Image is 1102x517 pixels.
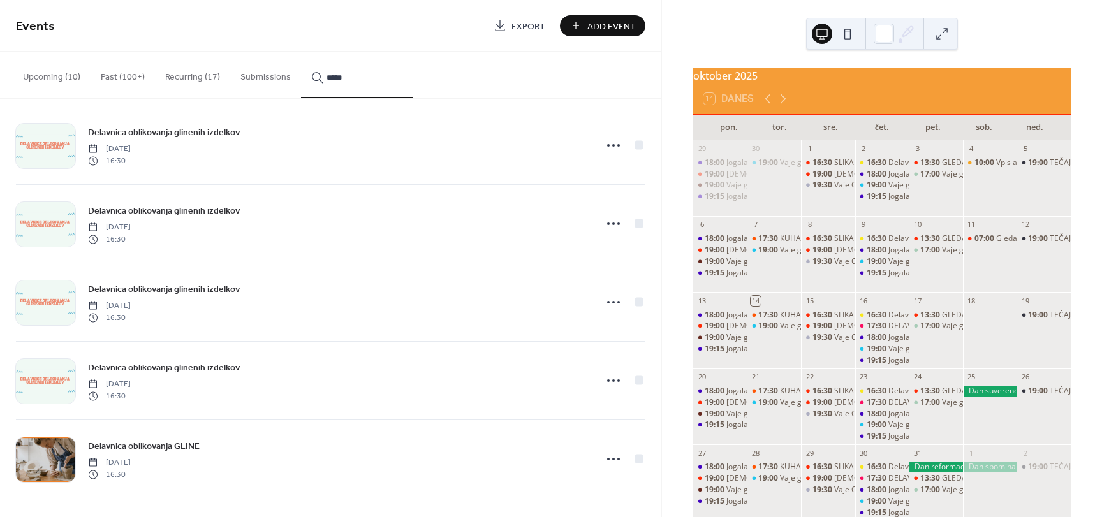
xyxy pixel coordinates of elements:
[834,409,941,419] div: Vaje Country plesalne skupine
[747,233,801,244] div: KUHARSKE DELAVNICE ZA OSNOVNOŠOLCE
[859,448,869,458] div: 30
[705,321,726,331] span: 19:00
[758,386,780,397] span: 17:30
[705,245,726,256] span: 19:00
[726,473,830,484] div: [DEMOGRAPHIC_DATA] tenis
[967,372,976,382] div: 25
[855,344,909,354] div: Vaje gledališke skupine
[705,386,726,397] span: 18:00
[805,220,814,229] div: 8
[909,310,963,321] div: GLEDALIŠKA SKUPINA ZA MLADE
[812,386,834,397] span: 16:30
[834,245,937,256] div: [DEMOGRAPHIC_DATA] tenis
[867,462,888,472] span: 16:30
[751,448,760,458] div: 28
[888,157,989,168] div: Delavnica oblikovanja GLINE
[888,233,989,244] div: Delavnica oblikovanja GLINE
[693,409,747,419] div: Vaje glasbene skupine Dobrovške Zajkle
[812,321,834,331] span: 19:00
[859,372,869,382] div: 23
[859,220,869,229] div: 9
[705,180,726,191] span: 19:00
[1017,386,1071,397] div: TEČAJ DRUŽABNIH PLESOV
[855,462,909,472] div: Delavnica oblikovanja GLINE
[758,397,780,408] span: 19:00
[747,386,801,397] div: KUHARSKE DELAVNICE ZA OSNOVNOŠOLCE
[697,220,707,229] div: 6
[693,245,747,256] div: Namizni tenis
[693,462,747,472] div: Jogalates - Energetska vadba (Joga & Pilates)
[726,386,885,397] div: Jogalates - Energetska vadba (Joga & Pilates)
[697,144,707,154] div: 29
[867,419,888,430] span: 19:00
[805,144,814,154] div: 1
[1028,233,1050,244] span: 19:00
[747,462,801,472] div: KUHARSKE DELAVNICE ZA OSNOVNOŠOLCE
[693,397,747,408] div: Namizni tenis
[855,169,909,180] div: Jogalates - Energetska vadba (Joga & Pilates)
[812,473,834,484] span: 19:00
[963,233,1017,244] div: Gledališka predstava abonma 2025/2026
[913,296,922,305] div: 17
[942,233,1060,244] div: GLEDALIŠKA SKUPINA ZA MLADE
[705,191,726,202] span: 19:15
[855,268,909,279] div: Jogalates - Energetska vadba (Joga & Pilates)
[834,310,916,321] div: SLIKARSKA DELAVNICA
[693,473,747,484] div: Namizni tenis
[867,268,888,279] span: 19:15
[909,169,963,180] div: Vaje glasbene skupine Kliše Band
[801,233,855,244] div: SLIKARSKA DELAVNICA
[758,462,780,472] span: 17:30
[1020,296,1030,305] div: 19
[747,473,801,484] div: Vaje gledališke skupine
[888,321,973,331] div: DELAVNICE KVAČKANJA
[88,300,131,312] span: [DATE]
[726,256,869,267] div: Vaje glasbene skupine Dobrovške Zajkle
[801,180,855,191] div: Vaje Country plesalne skupine
[855,386,909,397] div: Delavnica oblikovanja GLINE
[88,360,240,375] a: Delavnica oblikovanja glinenih izdelkov
[909,157,963,168] div: GLEDALIŠKA SKUPINA ZA MLADE
[726,191,885,202] div: Jogalates - Energetska vadba (Joga & Pilates)
[693,310,747,321] div: Jogalates - Energetska vadba (Joga & Pilates)
[587,20,636,33] span: Add Event
[801,245,855,256] div: Namizni tenis
[855,355,909,366] div: Jogalates - Energetska vadba (Joga & Pilates)
[801,462,855,472] div: SLIKARSKA DELAVNICA
[780,386,936,397] div: KUHARSKE DELAVNICE ZA OSNOVNOŠOLCE
[805,115,856,140] div: sre.
[511,20,545,33] span: Export
[747,310,801,321] div: KUHARSKE DELAVNICE ZA OSNOVNOŠOLCE
[751,372,760,382] div: 21
[1020,448,1030,458] div: 2
[91,52,155,97] button: Past (100+)
[812,157,834,168] span: 16:30
[693,419,747,430] div: Jogalates - Energetska vadba (Joga & Pilates)
[942,397,1060,408] div: Vaje glasbene skupine Kliše Band
[888,310,989,321] div: Delavnica oblikovanja GLINE
[801,332,855,343] div: Vaje Country plesalne skupine
[1017,462,1071,472] div: TEČAJ DRUŽABNIH PLESOV
[1028,386,1050,397] span: 19:00
[705,332,726,343] span: 19:00
[963,157,1017,168] div: Vpis abonmaja za sezono 2025 - 2026
[88,469,131,480] span: 16:30
[920,397,942,408] span: 17:00
[812,397,834,408] span: 19:00
[855,321,909,331] div: DELAVNICE KVAČKANJA
[726,462,885,472] div: Jogalates - Energetska vadba (Joga & Pilates)
[967,220,976,229] div: 11
[705,157,726,168] span: 18:00
[705,169,726,180] span: 19:00
[855,419,909,430] div: Vaje gledališke skupine
[726,321,830,331] div: [DEMOGRAPHIC_DATA] tenis
[920,157,942,168] span: 13:30
[697,372,707,382] div: 20
[88,312,131,323] span: 16:30
[909,397,963,408] div: Vaje glasbene skupine Kliše Band
[867,332,888,343] span: 18:00
[859,144,869,154] div: 2
[747,157,801,168] div: Vaje gledališke skupine
[974,233,996,244] span: 07:00
[705,310,726,321] span: 18:00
